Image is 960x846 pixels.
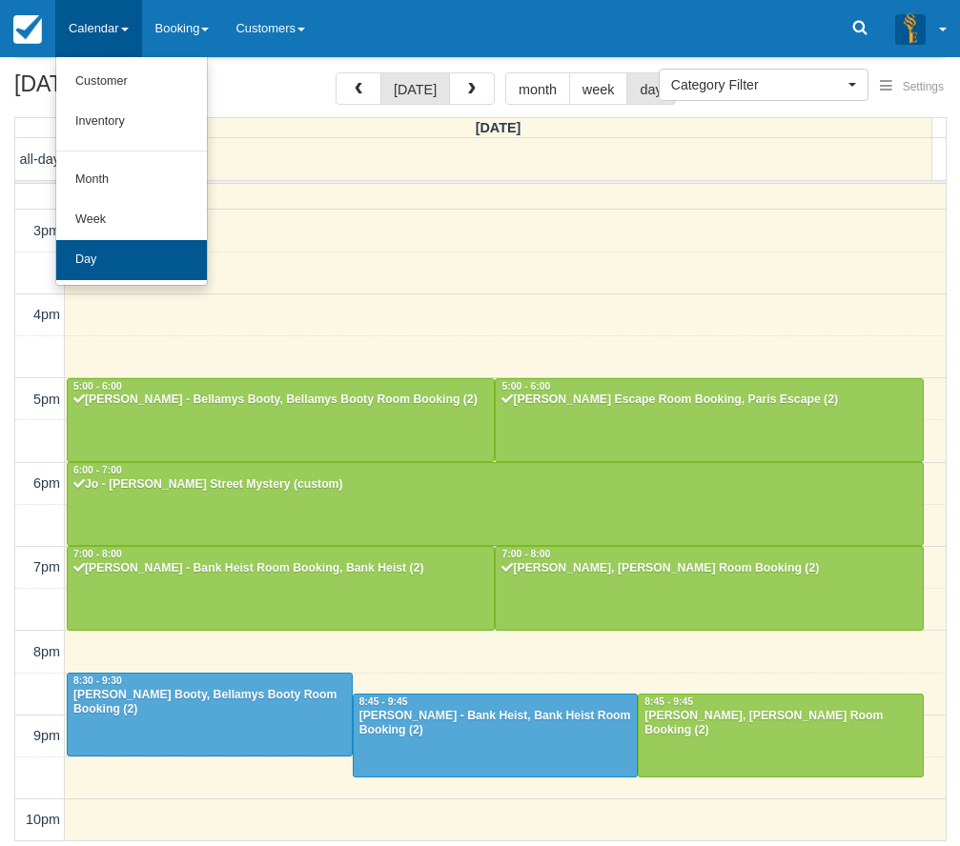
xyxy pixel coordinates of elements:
span: Category Filter [671,75,844,94]
a: Day [56,240,207,280]
a: Customer [56,62,207,102]
a: Inventory [56,102,207,142]
span: all-day [20,151,60,167]
button: Settings [868,73,955,101]
span: 4pm [33,307,60,322]
img: A3 [895,13,926,44]
div: [PERSON_NAME], [PERSON_NAME] Room Booking (2) [500,561,917,576]
span: 8:45 - 9:45 [359,696,408,707]
button: day [626,72,675,105]
span: 5:00 - 6:00 [501,381,550,392]
span: 7:00 - 8:00 [73,549,122,559]
a: Week [56,200,207,240]
span: 8pm [33,644,60,659]
a: 5:00 - 6:00[PERSON_NAME] - Bellamys Booty, Bellamys Booty Room Booking (2) [67,378,495,462]
img: checkfront-main-nav-mini-logo.png [13,15,42,44]
a: 7:00 - 8:00[PERSON_NAME], [PERSON_NAME] Room Booking (2) [495,546,923,630]
span: [DATE] [476,120,521,135]
a: 6:00 - 7:00Jo - [PERSON_NAME] Street Mystery (custom) [67,462,924,546]
a: 5:00 - 6:00[PERSON_NAME] Escape Room Booking, Paris Escape (2) [495,378,923,462]
div: [PERSON_NAME] Escape Room Booking, Paris Escape (2) [500,393,917,408]
a: Month [56,160,207,200]
div: [PERSON_NAME] - Bank Heist Room Booking, Bank Heist (2) [72,561,489,576]
a: 8:30 - 9:30[PERSON_NAME] Booty, Bellamys Booty Room Booking (2) [67,673,353,756]
span: 5:00 - 6:00 [73,381,122,392]
a: 8:45 - 9:45[PERSON_NAME], [PERSON_NAME] Room Booking (2) [638,694,924,777]
span: 6pm [33,475,60,491]
h2: [DATE] [14,72,255,108]
div: Jo - [PERSON_NAME] Street Mystery (custom) [72,477,918,493]
span: 9pm [33,728,60,743]
span: 8:45 - 9:45 [644,696,693,707]
span: 3pm [33,223,60,238]
span: 6:00 - 7:00 [73,465,122,475]
span: Settings [903,80,944,93]
span: 5pm [33,392,60,407]
a: 7:00 - 8:00[PERSON_NAME] - Bank Heist Room Booking, Bank Heist (2) [67,546,495,630]
div: [PERSON_NAME], [PERSON_NAME] Room Booking (2) [643,709,918,739]
button: [DATE] [380,72,450,105]
a: 8:45 - 9:45[PERSON_NAME] - Bank Heist, Bank Heist Room Booking (2) [353,694,639,777]
span: 8:30 - 9:30 [73,675,122,686]
button: month [505,72,570,105]
button: Category Filter [659,69,868,101]
span: 10pm [26,812,60,827]
div: [PERSON_NAME] - Bellamys Booty, Bellamys Booty Room Booking (2) [72,393,489,408]
span: 7pm [33,559,60,574]
div: [PERSON_NAME] - Bank Heist, Bank Heist Room Booking (2) [358,709,633,739]
span: 7:00 - 8:00 [501,549,550,559]
ul: Calendar [55,57,208,286]
button: week [569,72,628,105]
div: [PERSON_NAME] Booty, Bellamys Booty Room Booking (2) [72,688,347,718]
